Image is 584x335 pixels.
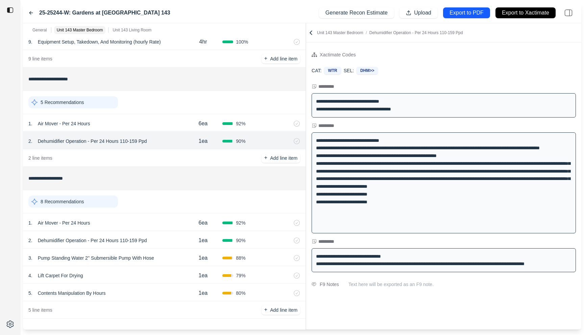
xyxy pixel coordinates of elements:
[264,55,267,62] p: +
[414,9,431,17] p: Upload
[264,154,267,162] p: +
[41,198,84,205] p: 8 Recommendations
[236,290,245,297] span: 80 %
[28,290,32,297] p: 5 .
[369,30,463,35] span: Dehumidifier Operation - Per 24 Hours 110-159 Ppd
[312,67,321,74] p: CAT:
[39,9,170,17] label: 25-25244-W: Gardens at [GEOGRAPHIC_DATA] 143
[319,7,394,18] button: Generate Recon Estimate
[28,120,32,127] p: 1 .
[41,99,84,106] p: 5 Recommendations
[35,271,86,280] p: Lift Carpet For Drying
[357,67,378,74] div: DHM>>
[35,136,150,146] p: Dehumidifier Operation - Per 24 Hours 110-159 Ppd
[199,289,208,297] p: 1ea
[35,218,93,228] p: Air Mover - Per 24 Hours
[320,51,356,59] div: Xactimate Codes
[236,138,245,145] span: 90 %
[324,67,341,74] div: WTR
[35,236,150,245] p: Dehumidifier Operation - Per 24 Hours 110-159 Ppd
[262,54,300,63] button: +Add line item
[236,38,248,45] span: 100 %
[236,120,245,127] span: 92 %
[317,30,463,35] p: Unit 143 Master Bedroom
[28,38,32,45] p: 9 .
[449,9,483,17] p: Export to PDF
[113,27,151,33] p: Unit 143 Living Room
[363,30,369,35] span: /
[32,27,47,33] p: General
[28,155,52,161] p: 2 line items
[344,67,354,74] p: SEL:
[443,7,490,18] button: Export to PDF
[35,253,157,263] p: Pump Standing Water 2'' Submersible Pump With Hose
[312,282,316,286] img: comment
[495,7,556,18] button: Export to Xactimate
[28,55,52,62] p: 9 line items
[28,138,32,145] p: 2 .
[325,9,388,17] p: Generate Recon Estimate
[199,219,208,227] p: 6ea
[236,272,245,279] span: 79 %
[199,254,208,262] p: 1ea
[28,237,32,244] p: 2 .
[561,5,576,20] img: right-panel.svg
[236,220,245,226] span: 92 %
[35,288,108,298] p: Contents Manipulation By Hours
[236,255,245,261] span: 88 %
[199,120,208,128] p: 6ea
[236,237,245,244] span: 90 %
[28,307,52,313] p: 5 line items
[57,27,103,33] p: Unit 143 Master Bedroom
[348,281,576,288] p: Text here will be exported as an F9 note.
[35,119,93,128] p: Air Mover - Per 24 Hours
[28,220,32,226] p: 1 .
[199,236,208,244] p: 1ea
[270,307,297,313] p: Add line item
[264,306,267,314] p: +
[262,305,300,315] button: +Add line item
[270,55,297,62] p: Add line item
[199,137,208,145] p: 1ea
[28,272,32,279] p: 4 .
[35,37,164,47] p: Equipment Setup, Takedown, And Monitoring (hourly Rate)
[199,272,208,280] p: 1ea
[320,280,339,288] div: F9 Notes
[7,7,14,14] img: toggle sidebar
[399,7,438,18] button: Upload
[502,9,549,17] p: Export to Xactimate
[28,255,32,261] p: 3 .
[262,153,300,163] button: +Add line item
[199,38,207,46] p: 4hr
[270,155,297,161] p: Add line item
